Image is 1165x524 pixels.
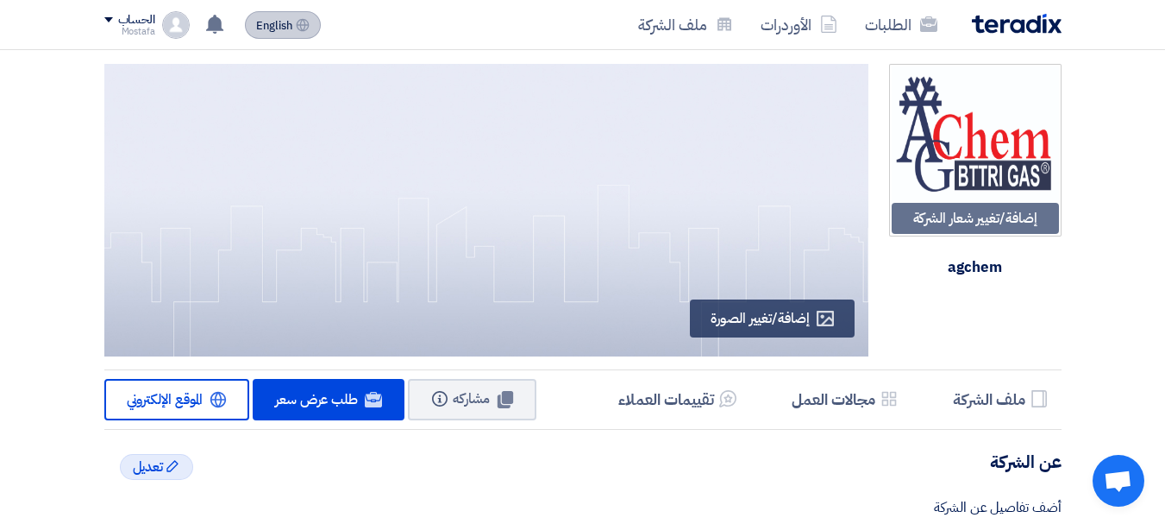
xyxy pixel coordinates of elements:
[162,11,190,39] img: profile_test.png
[953,389,1025,409] h5: ملف الشركة
[256,20,292,32] span: English
[104,379,250,420] a: الموقع الإلكتروني
[104,27,155,36] div: Mostafa
[408,379,536,420] button: مشاركه
[118,13,155,28] div: الحساب
[941,249,1008,287] div: agchem
[104,497,1062,518] div: أضف تفاصيل عن الشركة
[792,389,875,409] h5: مجالات العمل
[245,11,321,39] button: English
[23,64,868,357] img: Cover Test
[1093,455,1144,507] div: Open chat
[453,388,490,409] span: مشاركه
[972,14,1062,34] img: Teradix logo
[618,389,714,409] h5: تقييمات العملاء
[892,203,1059,234] div: إضافة/تغيير شعار الشركة
[127,389,204,410] span: الموقع الإلكتروني
[253,379,404,420] a: طلب عرض سعر
[104,451,1062,473] h4: عن الشركة
[711,308,809,329] span: إضافة/تغيير الصورة
[747,4,851,45] a: الأوردرات
[133,457,164,477] span: تعديل
[624,4,747,45] a: ملف الشركة
[275,389,358,410] span: طلب عرض سعر
[851,4,951,45] a: الطلبات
